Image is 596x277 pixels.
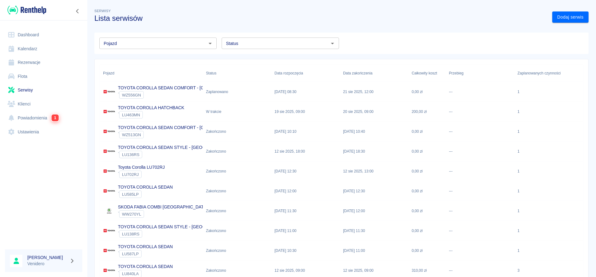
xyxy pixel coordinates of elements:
[206,149,226,154] div: Zakończono
[409,102,446,122] div: 200,00 zł
[274,188,296,194] p: [DATE] 12:00
[5,5,46,15] a: Renthelp logo
[27,254,67,261] h6: [PERSON_NAME]
[446,221,514,241] div: ---
[343,268,373,273] p: 12 sie 2025, 09:00
[120,132,143,137] span: WZ513GN
[103,145,115,158] img: Image
[103,244,115,257] img: Image
[517,248,520,253] div: 1
[206,65,216,82] div: Status
[118,164,165,171] p: Toyota Corolla LU702RJ
[103,205,115,217] img: Image
[446,82,514,102] div: ---
[118,144,237,151] p: TOYOTA COROLLA SEDAN STYLE - [GEOGRAPHIC_DATA]
[274,228,296,234] p: [DATE] 11:00
[274,149,305,154] p: 12 sie 2025, 18:00
[206,39,214,48] button: Otwórz
[5,69,82,83] a: Flota
[340,65,409,82] div: Data zakończenia
[5,97,82,111] a: Klienci
[118,151,237,158] div: `
[103,125,115,138] img: Image
[517,65,561,82] div: Zaplanowanych czynności
[120,271,141,276] span: LU840LA
[120,93,143,97] span: WZ556GN
[409,241,446,261] div: 0,00 zł
[120,252,141,256] span: LU587LP
[274,65,303,82] div: Data rozpoczęcia
[412,65,437,82] div: Całkowity koszt
[73,7,82,15] button: Zwiń nawigację
[514,65,583,82] div: Zaplanowanych czynności
[120,212,144,217] span: WW270YL
[409,82,446,102] div: 0,00 zł
[446,241,514,261] div: ---
[103,105,115,118] img: Image
[27,261,67,267] p: Venidero
[120,232,142,236] span: LU138RS
[446,181,514,201] div: ---
[206,268,226,273] div: Zakończono
[409,122,446,141] div: 0,00 zł
[206,129,226,134] div: Zakończono
[409,141,446,161] div: 0,00 zł
[206,109,221,114] div: W trakcie
[5,42,82,56] a: Kalendarz
[206,168,226,174] div: Zakończono
[118,250,173,257] div: `
[118,224,237,230] p: TOYOTA COROLLA SEDAN STYLE - [GEOGRAPHIC_DATA]
[118,131,245,138] div: `
[118,243,173,250] p: TOYOTA COROLLA SEDAN
[343,149,365,154] p: [DATE] 18:30
[343,129,365,134] p: [DATE] 10:40
[271,65,340,82] div: Data rozpoczęcia
[103,86,115,98] img: Image
[446,122,514,141] div: ---
[274,268,305,273] p: 12 sie 2025, 09:00
[203,65,271,82] div: Status
[118,263,173,270] p: TOYOTA COROLLA SEDAN
[103,65,114,82] div: Pojazd
[517,89,520,95] div: 1
[517,188,520,194] div: 1
[103,185,115,197] img: Image
[343,188,365,194] p: [DATE] 12:30
[517,129,520,134] div: 1
[449,65,463,82] div: Przebieg
[118,230,237,238] div: `
[118,171,165,178] div: `
[100,65,203,82] div: Pojazd
[7,5,46,15] img: Renthelp logo
[118,105,184,111] p: TOYOTA COROLLA HATCHBACK
[343,248,365,253] p: [DATE] 11:00
[446,161,514,181] div: ---
[5,111,82,125] a: Powiadomienia1
[517,208,520,214] div: 1
[120,152,142,157] span: LU136RS
[274,129,296,134] p: [DATE] 10:10
[274,109,305,114] p: 19 sie 2025, 09:00
[118,91,245,99] div: `
[343,89,373,95] p: 21 sie 2025, 12:00
[409,221,446,241] div: 0,00 zł
[446,65,514,82] div: Przebieg
[409,161,446,181] div: 0,00 zł
[409,201,446,221] div: 0,00 zł
[103,165,115,177] img: Image
[274,208,296,214] p: [DATE] 11:30
[343,208,365,214] p: [DATE] 12:00
[552,11,589,23] a: Dodaj serwis
[343,65,372,82] div: Data zakończenia
[118,190,173,198] div: `
[206,248,226,253] div: Zakończono
[118,124,245,131] p: TOYOTA COROLLA SEDAN COMFORT - [GEOGRAPHIC_DATA]
[274,248,296,253] p: [DATE] 10:30
[118,184,173,190] p: TOYOTA COROLLA SEDAN
[103,264,115,277] img: Image
[409,181,446,201] div: 0,00 zł
[5,56,82,69] a: Rezerwacje
[517,228,520,234] div: 1
[206,89,228,95] div: Zaplanowano
[343,228,365,234] p: [DATE] 11:30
